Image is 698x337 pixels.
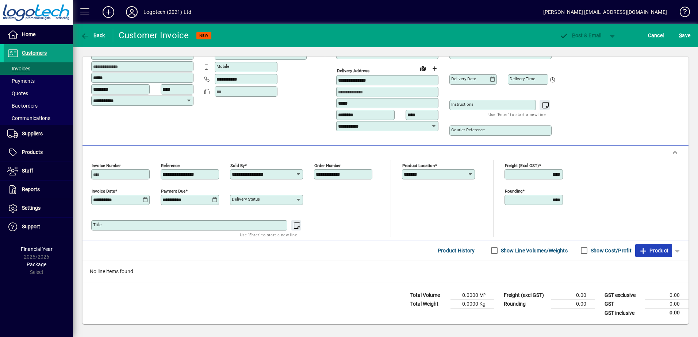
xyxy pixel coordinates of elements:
[81,32,105,38] span: Back
[22,205,41,211] span: Settings
[161,189,185,194] mat-label: Payment due
[407,291,450,300] td: Total Volume
[4,75,73,87] a: Payments
[601,309,645,318] td: GST inclusive
[4,162,73,180] a: Staff
[4,125,73,143] a: Suppliers
[199,33,208,38] span: NEW
[500,300,551,309] td: Rounding
[572,32,575,38] span: P
[677,29,692,42] button: Save
[7,103,38,109] span: Backorders
[4,26,73,44] a: Home
[93,222,101,227] mat-label: Title
[119,30,189,41] div: Customer Invoice
[120,5,143,19] button: Profile
[679,30,690,41] span: ave
[551,291,595,300] td: 0.00
[7,66,30,71] span: Invoices
[143,6,191,18] div: Logotech (2021) Ltd
[4,181,73,199] a: Reports
[4,100,73,112] a: Backorders
[488,110,546,119] mat-hint: Use 'Enter' to start a new line
[73,29,113,42] app-page-header-button: Back
[4,87,73,100] a: Quotes
[551,300,595,309] td: 0.00
[79,29,107,42] button: Back
[435,244,478,257] button: Product History
[601,300,645,309] td: GST
[451,76,476,81] mat-label: Delivery date
[4,62,73,75] a: Invoices
[240,231,297,239] mat-hint: Use 'Enter' to start a new line
[232,197,260,202] mat-label: Delivery status
[22,31,35,37] span: Home
[645,309,689,318] td: 0.00
[635,244,672,257] button: Product
[216,64,229,69] mat-label: Mobile
[4,199,73,217] a: Settings
[438,245,475,256] span: Product History
[22,50,47,56] span: Customers
[22,131,43,136] span: Suppliers
[451,127,485,132] mat-label: Courier Reference
[407,300,450,309] td: Total Weight
[646,29,666,42] button: Cancel
[7,78,35,84] span: Payments
[7,115,50,121] span: Communications
[543,6,667,18] div: [PERSON_NAME] [EMAIL_ADDRESS][DOMAIN_NAME]
[92,189,115,194] mat-label: Invoice date
[230,163,245,168] mat-label: Sold by
[450,291,494,300] td: 0.0000 M³
[679,32,682,38] span: S
[7,90,28,96] span: Quotes
[4,218,73,236] a: Support
[451,102,473,107] mat-label: Instructions
[645,291,689,300] td: 0.00
[505,189,522,194] mat-label: Rounding
[402,163,435,168] mat-label: Product location
[589,247,632,254] label: Show Cost/Profit
[645,300,689,309] td: 0.00
[674,1,689,25] a: Knowledge Base
[4,143,73,162] a: Products
[559,32,602,38] span: ost & Email
[556,29,605,42] button: Post & Email
[429,63,440,74] button: Choose address
[22,224,40,229] span: Support
[639,245,668,256] span: Product
[450,300,494,309] td: 0.0000 Kg
[22,149,43,155] span: Products
[22,186,40,192] span: Reports
[417,62,429,74] a: View on map
[83,260,689,283] div: No line items found
[648,30,664,41] span: Cancel
[510,76,535,81] mat-label: Delivery time
[161,163,180,168] mat-label: Reference
[21,246,53,252] span: Financial Year
[499,247,568,254] label: Show Line Volumes/Weights
[22,168,33,174] span: Staff
[92,163,121,168] mat-label: Invoice number
[314,163,341,168] mat-label: Order number
[601,291,645,300] td: GST exclusive
[27,262,46,267] span: Package
[505,163,539,168] mat-label: Freight (excl GST)
[500,291,551,300] td: Freight (excl GST)
[4,112,73,124] a: Communications
[97,5,120,19] button: Add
